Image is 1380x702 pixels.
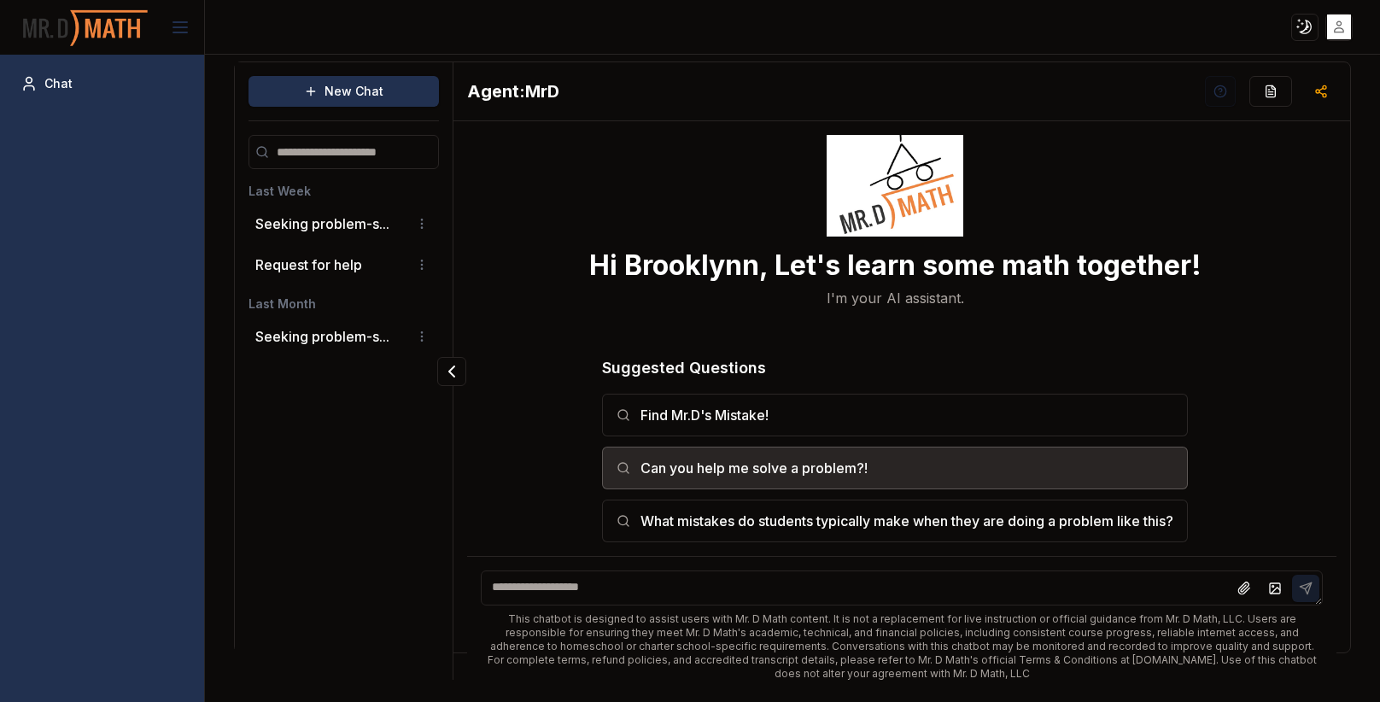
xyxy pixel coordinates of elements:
[467,79,559,103] h2: MrD
[1205,76,1236,107] button: Help Videos
[602,356,1188,380] h3: Suggested Questions
[602,500,1188,542] button: What mistakes do students typically make when they are doing a problem like this?
[827,68,963,236] img: Welcome Owl
[21,5,149,50] img: PromptOwl
[602,447,1188,489] button: Can you help me solve a problem?!
[412,254,432,275] button: Conversation options
[602,394,1188,436] button: Find Mr.D's Mistake!
[249,295,439,313] h3: Last Month
[481,612,1322,681] div: This chatbot is designed to assist users with Mr. D Math content. It is not a replacement for liv...
[589,250,1202,281] h3: Hi Brooklynn, Let's learn some math together!
[255,326,389,347] button: Seeking problem-s...
[412,214,432,234] button: Conversation options
[14,68,190,99] a: Chat
[1327,15,1352,39] img: placeholder-user.jpg
[255,214,389,234] button: Seeking problem-s...
[249,183,439,200] h3: Last Week
[412,326,432,347] button: Conversation options
[1249,76,1292,107] button: Re-Fill Questions
[44,75,73,92] span: Chat
[827,288,964,308] p: I'm your AI assistant.
[255,254,362,275] p: Request for help
[249,76,439,107] button: New Chat
[437,357,466,386] button: Collapse panel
